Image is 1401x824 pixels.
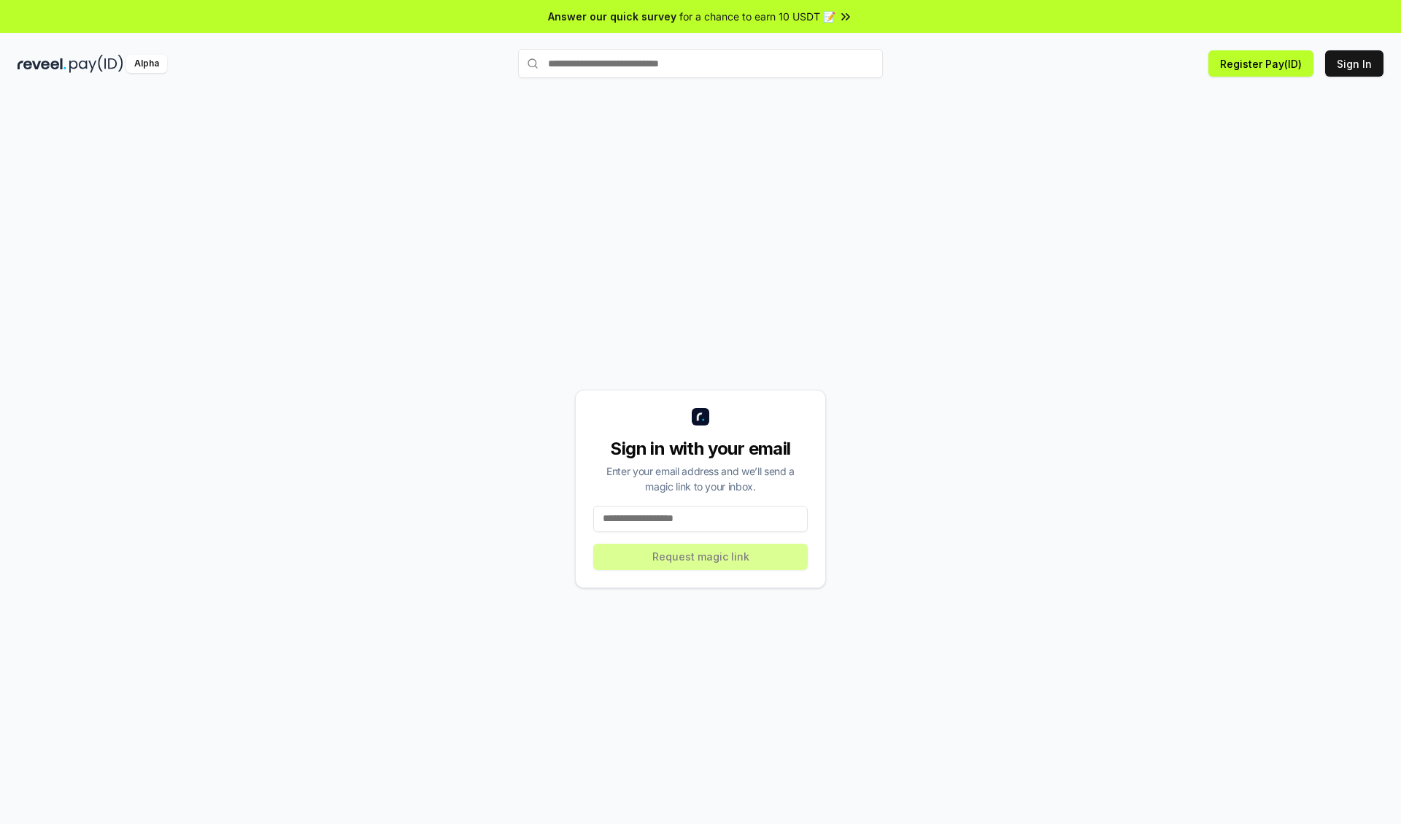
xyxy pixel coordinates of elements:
img: reveel_dark [18,55,66,73]
img: logo_small [692,408,709,426]
div: Alpha [126,55,167,73]
button: Register Pay(ID) [1208,50,1313,77]
span: for a chance to earn 10 USDT 📝 [679,9,835,24]
img: pay_id [69,55,123,73]
div: Sign in with your email [593,437,808,461]
div: Enter your email address and we’ll send a magic link to your inbox. [593,463,808,494]
span: Answer our quick survey [548,9,676,24]
button: Sign In [1325,50,1383,77]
